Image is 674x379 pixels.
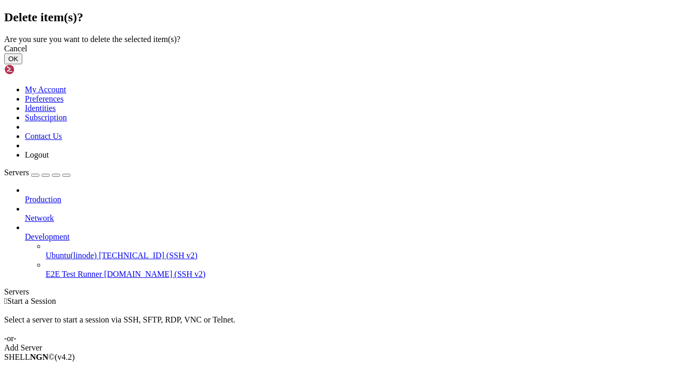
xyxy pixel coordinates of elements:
span: Servers [4,168,29,177]
a: Ubuntu(linode) [TECHNICAL_ID] (SSH v2) [46,251,670,260]
a: Identities [25,104,56,113]
li: Network [25,204,670,223]
div: Cancel [4,44,670,53]
span: Development [25,232,69,241]
a: Logout [25,150,49,159]
div: Are you sure you want to delete the selected item(s)? [4,35,670,44]
span: 4.2.0 [55,353,75,361]
li: Development [25,223,670,279]
span: [TECHNICAL_ID] (SSH v2) [99,251,198,260]
a: E2E Test Runner [DOMAIN_NAME] (SSH v2) [46,270,670,279]
span: Start a Session [7,297,56,305]
a: Network [25,214,670,223]
a: Contact Us [25,132,62,141]
div: Servers [4,287,670,297]
b: NGN [30,353,49,361]
span: Network [25,214,54,222]
span: [DOMAIN_NAME] (SSH v2) [104,270,206,278]
span: E2E Test Runner [46,270,102,278]
a: Servers [4,168,71,177]
a: Preferences [25,94,64,103]
li: Production [25,186,670,204]
img: Shellngn [4,64,64,75]
a: My Account [25,85,66,94]
a: Production [25,195,670,204]
span: SHELL © [4,353,75,361]
li: E2E Test Runner [DOMAIN_NAME] (SSH v2) [46,260,670,279]
div: Add Server [4,343,670,353]
h2: Delete item(s)? [4,10,670,24]
span: Ubuntu(linode) [46,251,97,260]
span:  [4,297,7,305]
a: Subscription [25,113,67,122]
a: Development [25,232,670,242]
span: Production [25,195,61,204]
div: Select a server to start a session via SSH, SFTP, RDP, VNC or Telnet. -or- [4,306,670,343]
button: OK [4,53,22,64]
li: Ubuntu(linode) [TECHNICAL_ID] (SSH v2) [46,242,670,260]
